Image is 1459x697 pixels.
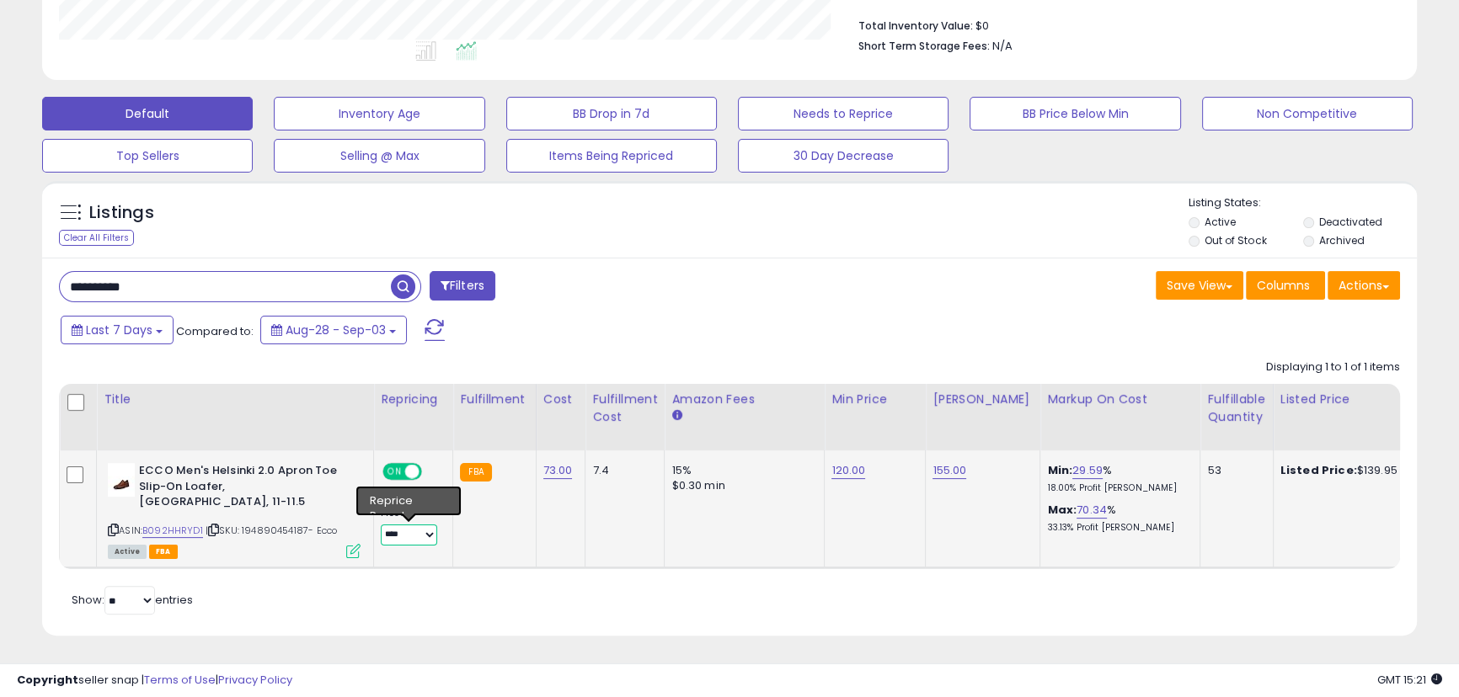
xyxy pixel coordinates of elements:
[1377,672,1442,688] span: 2025-09-11 15:21 GMT
[858,14,1387,35] li: $0
[460,391,528,408] div: Fulfillment
[381,391,446,408] div: Repricing
[858,19,973,33] b: Total Inventory Value:
[108,463,135,497] img: 31cx87Hj8QL._SL40_.jpg
[61,316,174,344] button: Last 7 Days
[1280,391,1426,408] div: Listed Price
[592,463,651,478] div: 7.4
[543,462,573,479] a: 73.00
[1207,391,1265,426] div: Fulfillable Quantity
[430,271,495,301] button: Filters
[420,465,446,479] span: OFF
[42,139,253,173] button: Top Sellers
[384,465,405,479] span: ON
[1077,502,1107,519] a: 70.34
[108,545,147,559] span: All listings currently available for purchase on Amazon
[738,139,949,173] button: 30 Day Decrease
[992,38,1013,54] span: N/A
[1189,195,1417,211] p: Listing States:
[1280,462,1357,478] b: Listed Price:
[592,391,657,426] div: Fulfillment Cost
[274,139,484,173] button: Selling @ Max
[1257,277,1310,294] span: Columns
[17,673,292,689] div: seller snap | |
[543,391,579,408] div: Cost
[104,391,366,408] div: Title
[1047,502,1077,518] b: Max:
[59,230,134,246] div: Clear All Filters
[831,391,918,408] div: Min Price
[1319,215,1382,229] label: Deactivated
[1047,503,1187,534] div: %
[274,97,484,130] button: Inventory Age
[381,489,440,504] div: Amazon AI
[72,592,193,608] span: Show: entries
[1047,522,1187,534] p: 33.13% Profit [PERSON_NAME]
[142,524,203,538] a: B092HHRYD1
[506,97,717,130] button: BB Drop in 7d
[831,462,865,479] a: 120.00
[108,463,361,556] div: ASIN:
[671,391,817,408] div: Amazon Fees
[933,391,1033,408] div: [PERSON_NAME]
[176,323,254,339] span: Compared to:
[460,463,491,482] small: FBA
[1072,462,1103,479] a: 29.59
[218,672,292,688] a: Privacy Policy
[1280,463,1420,478] div: $139.95
[1040,384,1200,450] th: The percentage added to the cost of goods (COGS) that forms the calculator for Min & Max prices.
[1047,391,1193,408] div: Markup on Cost
[1205,233,1266,247] label: Out of Stock
[1047,462,1072,478] b: Min:
[144,672,216,688] a: Terms of Use
[149,545,178,559] span: FBA
[970,97,1180,130] button: BB Price Below Min
[1047,463,1187,494] div: %
[86,322,152,338] span: Last 7 Days
[671,463,811,478] div: 15%
[1328,271,1400,300] button: Actions
[933,462,966,479] a: 155.00
[506,139,717,173] button: Items Being Repriced
[42,97,253,130] button: Default
[738,97,949,130] button: Needs to Reprice
[206,524,337,537] span: | SKU: 194890454187- Ecco
[17,672,78,688] strong: Copyright
[89,201,154,225] h5: Listings
[381,508,440,545] div: Preset:
[1246,271,1325,300] button: Columns
[1047,482,1187,494] p: 18.00% Profit [PERSON_NAME]
[1266,359,1400,375] div: Displaying 1 to 1 of 1 items
[139,463,344,514] b: ECCO Men's Helsinki 2.0 Apron Toe Slip-On Loafer, [GEOGRAPHIC_DATA], 11-11.5
[671,408,681,423] small: Amazon Fees.
[1207,463,1259,478] div: 53
[1202,97,1413,130] button: Non Competitive
[1205,215,1236,229] label: Active
[1156,271,1243,300] button: Save View
[671,478,811,493] div: $0.30 min
[858,39,990,53] b: Short Term Storage Fees:
[286,322,386,338] span: Aug-28 - Sep-03
[260,316,407,344] button: Aug-28 - Sep-03
[1319,233,1365,247] label: Archived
